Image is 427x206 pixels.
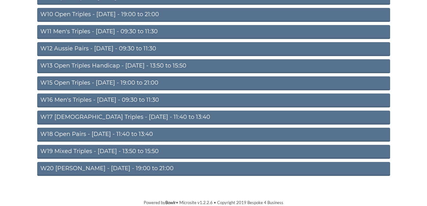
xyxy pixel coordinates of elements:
a: W20 [PERSON_NAME] - [DATE] - 19:00 to 21:00 [37,162,390,176]
a: W18 Open Pairs - [DATE] - 11:40 to 13:40 [37,128,390,142]
a: W13 Open Triples Handicap - [DATE] - 13:50 to 15:50 [37,59,390,73]
a: W19 Mixed Triples - [DATE] - 13:50 to 15:50 [37,145,390,159]
a: W10 Open Triples - [DATE] - 19:00 to 21:00 [37,8,390,22]
a: W15 Open Triples - [DATE] - 19:00 to 21:00 [37,76,390,90]
span: Powered by • Microsite v1.2.2.6 • Copyright 2019 Bespoke 4 Business [144,200,283,205]
a: W11 Men's Triples - [DATE] - 09:30 to 11:30 [37,25,390,39]
a: W12 Aussie Pairs - [DATE] - 09:30 to 11:30 [37,42,390,56]
a: W16 Men's Triples - [DATE] - 09:30 to 11:30 [37,93,390,107]
a: Bowlr [165,200,176,205]
a: W17 [DEMOGRAPHIC_DATA] Triples - [DATE] - 11:40 to 13:40 [37,111,390,125]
